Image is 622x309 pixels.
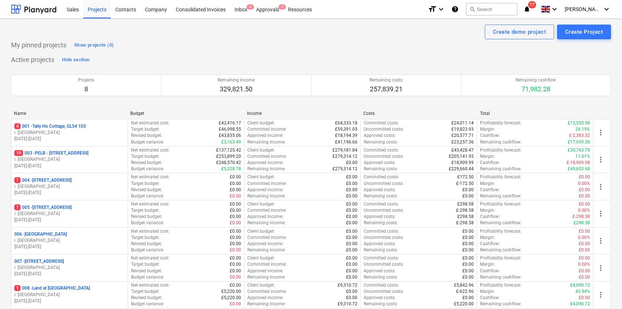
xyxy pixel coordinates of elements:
[14,258,125,277] div: 007 -[STREET_ADDRESS]i. [GEOGRAPHIC_DATA][DATE]-[DATE]
[451,132,474,139] p: £20,577.71
[14,190,125,196] p: [DATE] - [DATE]
[568,166,590,172] p: £49,653.68
[578,181,590,187] p: 0.00%
[230,181,241,187] p: £0.00
[131,255,170,261] p: Net estimated cost :
[131,193,164,199] p: Budget variance :
[14,285,125,304] div: 1008 -Land at [GEOGRAPHIC_DATA]i. [GEOGRAPHIC_DATA][DATE]-[DATE]
[11,55,54,64] p: Active projects
[480,147,521,153] p: Profitability forecast :
[579,247,590,253] p: £0.00
[364,207,404,214] p: Uncommitted costs :
[346,247,357,253] p: £0.00
[247,255,275,261] p: Client budget :
[469,6,475,12] span: search
[363,111,474,116] div: Costs
[131,247,164,253] p: Budget variance :
[579,255,590,261] p: £0.00
[462,274,474,280] p: £0.00
[14,156,125,163] p: i. [GEOGRAPHIC_DATA]
[364,132,396,139] p: Approved costs :
[568,147,590,153] p: £30,743.70
[131,261,160,268] p: Target budget :
[219,120,241,126] p: £42,416.17
[480,126,495,132] p: Margin :
[230,261,241,268] p: £0.00
[247,181,287,187] p: Committed income :
[14,231,125,250] div: 006 -[GEOGRAPHIC_DATA]i. [GEOGRAPHIC_DATA][DATE]-[DATE]
[14,150,88,156] p: 003 - PELB - [STREET_ADDRESS]
[131,153,160,160] p: Target budget :
[131,274,164,280] p: Budget variance :
[596,236,605,245] span: more_vert
[462,235,474,241] p: £0.00
[462,268,474,274] p: £0.00
[456,220,474,226] p: £-298.58
[131,228,170,235] p: Net estimated cost :
[14,130,125,136] p: i. [GEOGRAPHIC_DATA]
[72,39,116,51] button: Show projects (0)
[247,282,275,288] p: Client budget :
[14,258,64,265] p: 007 - [STREET_ADDRESS]
[74,41,114,50] div: Show projects (0)
[247,214,283,220] p: Approved income :
[462,247,474,253] p: £0.00
[480,241,500,247] p: Cashflow :
[568,120,590,126] p: £15,555.98
[602,5,611,14] i: keyboard_arrow_down
[480,207,495,214] p: Margin :
[131,181,160,187] p: Target budget :
[131,174,170,180] p: Net estimated cost :
[230,241,241,247] p: £0.00
[457,201,474,207] p: £298.58
[346,274,357,280] p: £0.00
[364,261,404,268] p: Uncommitted costs :
[218,85,255,94] p: 329,821.50
[462,261,474,268] p: £0.00
[62,56,90,64] div: Hide section
[60,54,91,66] button: Hide section
[596,290,605,299] span: more_vert
[14,204,21,210] span: 1
[364,282,399,288] p: Committed costs :
[11,41,66,50] p: My pinned projects
[565,6,601,12] span: [PERSON_NAME]
[578,261,590,268] p: 0.00%
[335,139,357,145] p: £41,196.66
[247,174,275,180] p: Client budget :
[570,282,590,288] p: £4,090.72
[335,120,357,126] p: £64,333.18
[480,201,521,207] p: Profitability forecast :
[14,177,125,196] div: 1004 -[STREET_ADDRESS]i. [GEOGRAPHIC_DATA][DATE]-[DATE]
[247,153,287,160] p: Committed income :
[449,153,474,160] p: £205,141.95
[346,255,357,261] p: £0.00
[247,220,285,226] p: Remaining income :
[364,139,398,145] p: Remaining costs :
[230,255,241,261] p: £0.00
[346,187,357,193] p: £0.00
[364,201,399,207] p: Committed costs :
[14,163,125,169] p: [DATE] - [DATE]
[218,77,255,83] p: Remaining income
[462,295,474,301] p: £0.00
[14,123,86,130] p: 001 - Tally Ho Cottage, GL54 1ES
[451,5,459,14] i: Knowledge base
[550,5,559,14] i: keyboard_arrow_down
[364,268,396,274] p: Approved costs :
[335,126,357,132] p: £59,391.05
[480,255,521,261] p: Profitability forecast :
[230,282,241,288] p: £0.00
[131,201,170,207] p: Net estimated cost :
[247,288,287,295] p: Committed income :
[579,274,590,280] p: £0.00
[346,160,357,166] p: £0.00
[480,139,521,145] p: Remaining cashflow :
[346,174,357,180] p: £0.00
[221,288,241,295] p: £5,220.00
[428,5,437,14] i: format_size
[14,217,125,223] p: [DATE] - [DATE]
[131,166,164,172] p: Budget variance :
[346,268,357,274] p: £0.00
[131,241,162,247] p: Revised budget :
